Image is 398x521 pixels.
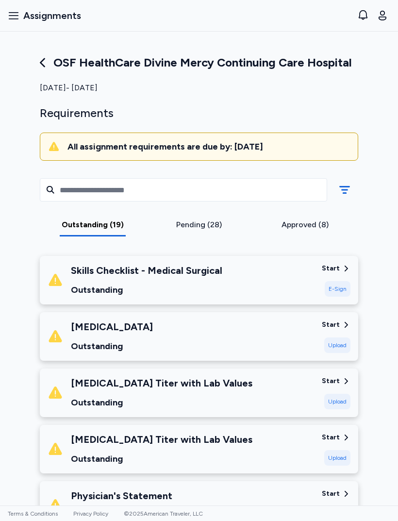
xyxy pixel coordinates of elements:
[150,219,249,231] div: Pending (28)
[73,510,108,517] a: Privacy Policy
[71,489,172,503] div: Physician's Statement
[44,219,142,231] div: Outstanding (19)
[324,337,350,353] div: Upload
[67,141,350,152] div: All assignment requirements are due by: [DATE]
[322,433,340,442] div: Start
[71,376,252,390] div: [MEDICAL_DATA] Titer with Lab Values
[71,264,222,277] div: Skills Checklist - Medical Surgical
[324,450,350,466] div: Upload
[71,283,222,297] div: Outstanding
[256,219,354,231] div: Approved (8)
[71,320,153,334] div: [MEDICAL_DATA]
[71,339,153,353] div: Outstanding
[40,105,358,121] div: Requirements
[71,452,252,466] div: Outstanding
[322,489,340,499] div: Start
[23,9,81,22] span: Assignments
[71,433,252,446] div: [MEDICAL_DATA] Titer with Lab Values
[40,55,358,70] div: OSF HealthCare Divine Mercy Continuing Care Hospital
[8,510,58,517] a: Terms & Conditions
[325,281,350,297] div: E-Sign
[322,376,340,386] div: Start
[322,320,340,330] div: Start
[322,264,340,273] div: Start
[324,394,350,409] div: Upload
[4,5,85,26] button: Assignments
[124,510,203,517] span: © 2025 American Traveler, LLC
[40,82,358,94] div: [DATE] - [DATE]
[71,396,252,409] div: Outstanding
